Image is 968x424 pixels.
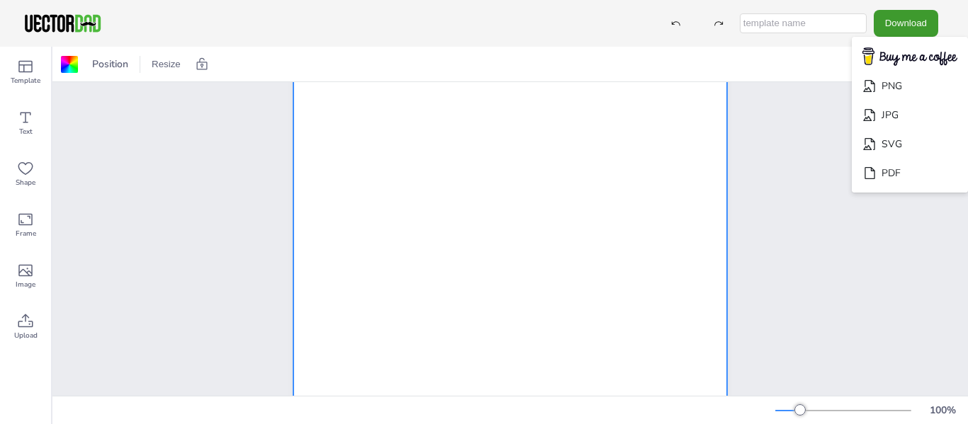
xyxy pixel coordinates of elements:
[14,330,38,341] span: Upload
[19,126,33,137] span: Text
[852,101,968,130] li: JPG
[853,43,967,71] img: buymecoffee.png
[852,71,968,101] li: PNG
[16,279,35,290] span: Image
[874,10,938,36] button: Download
[852,37,968,193] ul: Download
[925,403,959,417] div: 100 %
[852,159,968,188] li: PDF
[11,75,40,86] span: Template
[146,53,186,76] button: Resize
[852,130,968,159] li: SVG
[89,57,131,71] span: Position
[740,13,867,33] input: template name
[16,228,36,239] span: Frame
[16,177,35,188] span: Shape
[23,13,103,34] img: VectorDad-1.png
